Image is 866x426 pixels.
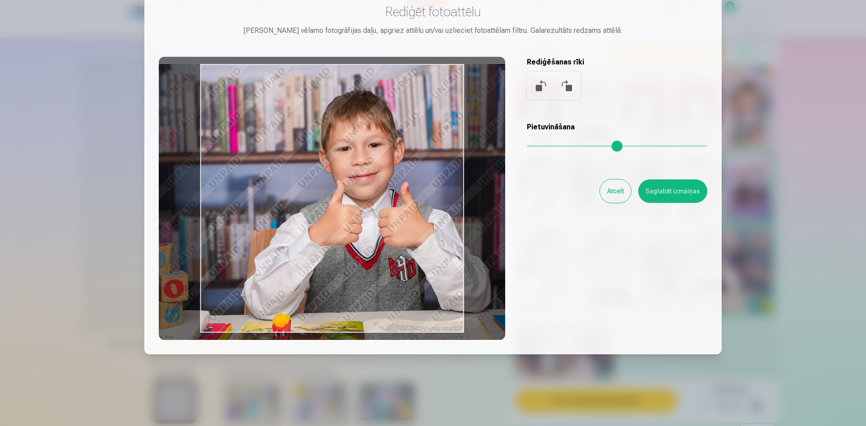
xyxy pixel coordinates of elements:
[638,179,707,203] button: Saglabāt izmaiņas
[600,179,631,203] button: Atcelt
[527,57,707,68] h5: Rediģēšanas rīki
[159,25,707,36] div: [PERSON_NAME] vēlamo fotogrāfijas daļu, apgriez attēlu un/vai uzlieciet fotoattēlam filtru. Galar...
[159,4,707,20] h3: Rediģēt fotoattēlu
[527,122,707,133] h5: Pietuvināšana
